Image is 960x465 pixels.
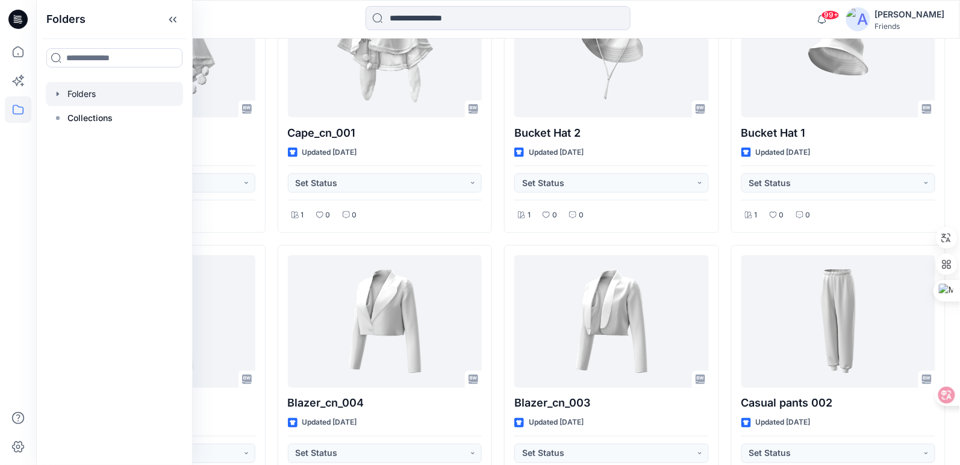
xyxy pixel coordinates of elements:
[821,10,840,20] span: 99+
[301,209,304,222] p: 1
[514,255,709,388] a: Blazer_cn_003
[846,7,870,31] img: avatar
[67,111,113,125] p: Collections
[288,125,482,142] p: Cape_cn_001
[288,395,482,412] p: Blazer_cn_004
[302,417,357,429] p: Updated [DATE]
[326,209,331,222] p: 0
[756,146,811,159] p: Updated [DATE]
[579,209,584,222] p: 0
[741,255,936,388] a: Casual pants 002
[552,209,557,222] p: 0
[779,209,784,222] p: 0
[514,395,709,412] p: Blazer_cn_003
[528,209,531,222] p: 1
[806,209,811,222] p: 0
[741,395,936,412] p: Casual pants 002
[514,125,709,142] p: Bucket Hat 2
[529,417,584,429] p: Updated [DATE]
[875,22,945,31] div: Friends
[755,209,758,222] p: 1
[529,146,584,159] p: Updated [DATE]
[875,7,945,22] div: [PERSON_NAME]
[756,417,811,429] p: Updated [DATE]
[352,209,357,222] p: 0
[288,255,482,388] a: Blazer_cn_004
[741,125,936,142] p: Bucket Hat 1
[302,146,357,159] p: Updated [DATE]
